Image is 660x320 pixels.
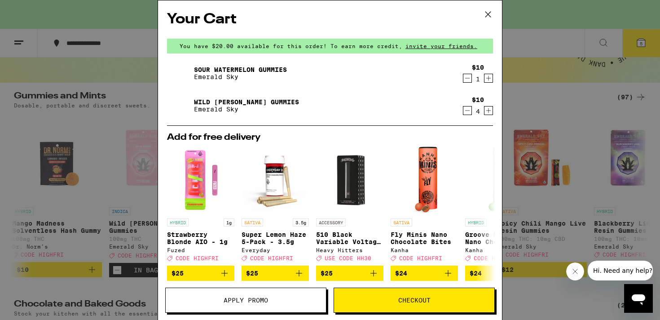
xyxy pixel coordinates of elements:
[194,73,287,80] p: Emerald Sky
[316,247,383,253] div: Heavy Hitters
[167,9,493,30] h2: Your Cart
[325,255,371,261] span: USE CODE HH30
[321,270,333,277] span: $25
[465,247,532,253] div: Kanha
[250,255,293,261] span: CODE HIGHFRI
[167,61,192,86] img: Sour Watermelon Gummies
[334,288,495,313] button: Checkout
[293,218,309,227] p: 3.5g
[167,247,234,253] div: Fuzed
[194,98,299,106] a: Wild [PERSON_NAME] Gummies
[472,76,484,83] div: 1
[242,218,263,227] p: SATIVA
[588,261,653,280] iframe: Message from company
[167,147,234,266] a: Open page for Strawberry Blonde AIO - 1g from Fuzed
[316,147,383,214] img: Heavy Hitters - 510 Black Variable Voltage Battery & Charger
[316,266,383,281] button: Add to bag
[395,270,407,277] span: $24
[242,247,309,253] div: Everyday
[465,147,532,266] a: Open page for Groove Minis Nano Chocolate Bites from Kanha
[411,147,438,214] img: Kanha - Fly Minis Nano Chocolate Bites
[391,218,412,227] p: SATIVA
[194,106,299,113] p: Emerald Sky
[465,218,487,227] p: HYBRID
[391,247,458,253] div: Kanha
[391,266,458,281] button: Add to bag
[224,218,234,227] p: 1g
[242,266,309,281] button: Add to bag
[398,297,431,303] span: Checkout
[391,147,458,266] a: Open page for Fly Minis Nano Chocolate Bites from Kanha
[484,74,493,83] button: Increment
[472,96,484,103] div: $10
[472,64,484,71] div: $10
[176,255,219,261] span: CODE HIGHFRI
[167,231,234,245] p: Strawberry Blonde AIO - 1g
[472,108,484,115] div: 4
[165,288,326,313] button: Apply Promo
[167,147,234,214] img: Fuzed - Strawberry Blonde AIO - 1g
[316,147,383,266] a: Open page for 510 Black Variable Voltage Battery & Charger from Heavy Hitters
[470,270,482,277] span: $24
[474,255,517,261] span: CODE HIGHFRI
[167,266,234,281] button: Add to bag
[402,43,480,49] span: invite your friends.
[316,231,383,245] p: 510 Black Variable Voltage Battery & Charger
[180,43,402,49] span: You have $20.00 available for this order! To earn more credit,
[624,284,653,313] iframe: Button to launch messaging window
[246,270,258,277] span: $25
[465,231,532,245] p: Groove Minis Nano Chocolate Bites
[316,218,346,227] p: ACCESSORY
[167,133,493,142] h2: Add for free delivery
[463,106,472,115] button: Decrement
[484,106,493,115] button: Increment
[242,147,309,266] a: Open page for Super Lemon Haze 5-Pack - 3.5g from Everyday
[566,262,584,280] iframe: Close message
[172,270,184,277] span: $25
[167,39,493,53] div: You have $20.00 available for this order! To earn more credit,invite your friends.
[242,147,309,214] img: Everyday - Super Lemon Haze 5-Pack - 3.5g
[194,66,287,73] a: Sour Watermelon Gummies
[242,231,309,245] p: Super Lemon Haze 5-Pack - 3.5g
[224,297,268,303] span: Apply Promo
[465,266,532,281] button: Add to bag
[399,255,442,261] span: CODE HIGHFRI
[463,74,472,83] button: Decrement
[485,147,512,214] img: Kanha - Groove Minis Nano Chocolate Bites
[391,231,458,245] p: Fly Minis Nano Chocolate Bites
[167,93,192,118] img: Wild Berry Gummies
